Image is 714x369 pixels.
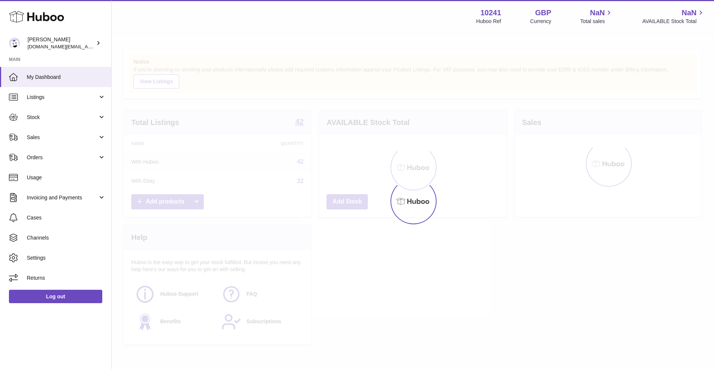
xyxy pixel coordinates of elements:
[27,114,98,121] span: Stock
[9,290,102,303] a: Log out
[530,18,551,25] div: Currency
[27,154,98,161] span: Orders
[27,94,98,101] span: Listings
[535,8,551,18] strong: GBP
[27,174,106,181] span: Usage
[682,8,697,18] span: NaN
[27,275,106,282] span: Returns
[580,8,613,25] a: NaN Total sales
[590,8,605,18] span: NaN
[9,38,20,49] img: londonaquatics.online@gmail.com
[27,234,106,241] span: Channels
[642,18,705,25] span: AVAILABLE Stock Total
[27,134,98,141] span: Sales
[27,254,106,261] span: Settings
[27,214,106,221] span: Cases
[28,36,94,50] div: [PERSON_NAME]
[580,18,613,25] span: Total sales
[642,8,705,25] a: NaN AVAILABLE Stock Total
[27,194,98,201] span: Invoicing and Payments
[476,18,501,25] div: Huboo Ref
[28,44,148,49] span: [DOMAIN_NAME][EMAIL_ADDRESS][DOMAIN_NAME]
[480,8,501,18] strong: 10241
[27,74,106,81] span: My Dashboard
